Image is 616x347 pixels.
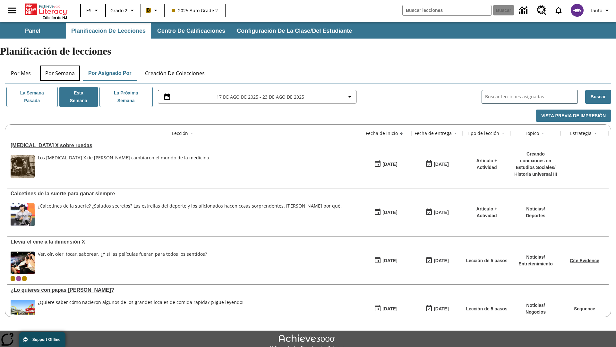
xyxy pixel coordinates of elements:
span: ES [86,7,91,14]
div: [DATE] [382,257,397,265]
div: ¿Calcetines de la suerte? ¿Saludos secretos? Las estrellas del deporte y los aficionados hacen co... [38,203,342,226]
button: Abrir el menú lateral [3,1,21,20]
img: Uno de los primeros locales de McDonald's, con el icónico letrero rojo y los arcos amarillos. [11,300,35,322]
div: ¿Quiere saber cómo nacieron algunos de los grandes locales de comida rápida? ¡Sigue leyendo! [38,300,244,305]
button: 07/26/25: Primer día en que estuvo disponible la lección [372,303,399,315]
div: [DATE] [434,209,449,217]
img: Foto en blanco y negro de dos personas uniformadas colocando a un hombre en una máquina de rayos ... [11,155,35,178]
button: Configuración de la clase/del estudiante [232,23,357,39]
p: Artículo + Actividad [466,206,508,219]
button: Sort [188,129,196,137]
div: [DATE] [434,305,449,313]
p: Lección de 5 pasos [466,306,507,312]
p: Historia universal III [514,171,557,178]
p: Creando conexiones en Estudios Sociales / [514,151,557,171]
div: Los [MEDICAL_DATA] X de [PERSON_NAME] cambiaron el mundo de la medicina. [38,155,210,161]
button: Perfil/Configuración [587,4,613,16]
a: Llevar el cine a la dimensión X, Lecciones [11,239,357,245]
img: un jugador de béisbol hace una pompa de chicle mientras corre. [11,203,35,226]
div: Rayos X sobre ruedas [11,143,357,148]
a: Notificaciones [550,2,567,19]
button: Sort [539,129,547,137]
p: Noticias / [526,302,546,309]
button: 08/20/25: Último día en que podrá accederse la lección [423,158,451,170]
img: El panel situado frente a los asientos rocía con agua nebulizada al feliz público en un cine equi... [11,252,35,274]
div: Portada [25,2,67,20]
div: Ver, oír, oler, tocar, saborear. ¿Y si las películas fueran para todos los sentidos? [38,252,207,257]
button: Sort [592,129,599,137]
p: Noticias / [518,254,553,261]
a: Centro de información [515,2,533,19]
button: Sort [398,129,406,137]
div: [DATE] [434,160,449,168]
span: Tauto [590,7,602,14]
button: Support Offline [19,332,65,347]
a: Cite Evidence [570,258,599,263]
button: Sort [499,129,507,137]
div: ¿Quiere saber cómo nacieron algunos de los grandes locales de comida rápida? ¡Sigue leyendo! [38,300,244,322]
button: Por semana [40,66,80,81]
span: Support Offline [32,337,60,342]
div: Fecha de inicio [366,130,398,137]
button: Buscar [585,90,611,104]
a: Rayos X sobre ruedas, Lecciones [11,143,357,148]
span: Grado 2 [110,7,127,14]
div: Tipo de lección [467,130,499,137]
a: ¿Lo quieres con papas fritas?, Lecciones [11,287,357,293]
svg: Collapse Date Range Filter [346,93,354,101]
button: La próxima semana [99,87,153,107]
div: Tópico [525,130,539,137]
div: Calcetines de la suerte para ganar siempre [11,191,357,197]
p: Artículo + Actividad [466,157,508,171]
button: 08/18/25: Primer día en que estuvo disponible la lección [372,206,399,218]
button: Lenguaje: ES, Selecciona un idioma [83,4,103,16]
div: Lección [172,130,188,137]
span: 2025 Auto Grade 2 [172,7,218,14]
button: Sort [452,129,459,137]
button: 08/24/25: Último día en que podrá accederse la lección [423,254,451,267]
button: Creación de colecciones [140,66,210,81]
input: Buscar lecciones asignadas [485,92,577,102]
div: [DATE] [382,305,397,313]
button: Grado: Grado 2, Elige un grado [108,4,139,16]
a: Sequence [574,306,595,311]
div: Clase actual [11,276,15,281]
div: Fecha de entrega [415,130,452,137]
span: B [147,6,150,14]
button: 08/18/25: Primer día en que estuvo disponible la lección [372,254,399,267]
span: OL 2025 Auto Grade 3 [16,276,21,281]
button: Esta semana [59,87,98,107]
button: Por asignado por [83,66,137,81]
div: [DATE] [382,209,397,217]
button: 08/20/25: Primer día en que estuvo disponible la lección [372,158,399,170]
p: Entretenimiento [518,261,553,267]
button: Seleccione el intervalo de fechas opción del menú [161,93,354,101]
div: [DATE] [434,257,449,265]
button: 07/03/26: Último día en que podrá accederse la lección [423,303,451,315]
span: 17 de ago de 2025 - 23 de ago de 2025 [217,93,304,100]
input: Buscar campo [403,5,491,15]
button: Vista previa de impresión [536,110,611,122]
div: [DATE] [382,160,397,168]
button: Planificación de lecciones [66,23,151,39]
div: Ver, oír, oler, tocar, saborear. ¿Y si las películas fueran para todos los sentidos? [38,252,207,274]
div: Estrategia [570,130,592,137]
div: ¿Lo quieres con papas fritas? [11,287,357,293]
p: Lección de 5 pasos [466,257,507,264]
div: New 2025 class [22,276,27,281]
button: Por mes [5,66,37,81]
div: Los rayos X de Marie Curie cambiaron el mundo de la medicina. [38,155,210,178]
p: Noticias / [526,206,545,212]
span: Edición de NJ [43,16,67,20]
button: Boost El color de la clase es anaranjado claro. Cambiar el color de la clase. [143,4,162,16]
button: Escoja un nuevo avatar [567,2,587,19]
button: Panel [1,23,65,39]
a: Centro de recursos, Se abrirá en una pestaña nueva. [533,2,550,19]
div: Llevar el cine a la dimensión X [11,239,357,245]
